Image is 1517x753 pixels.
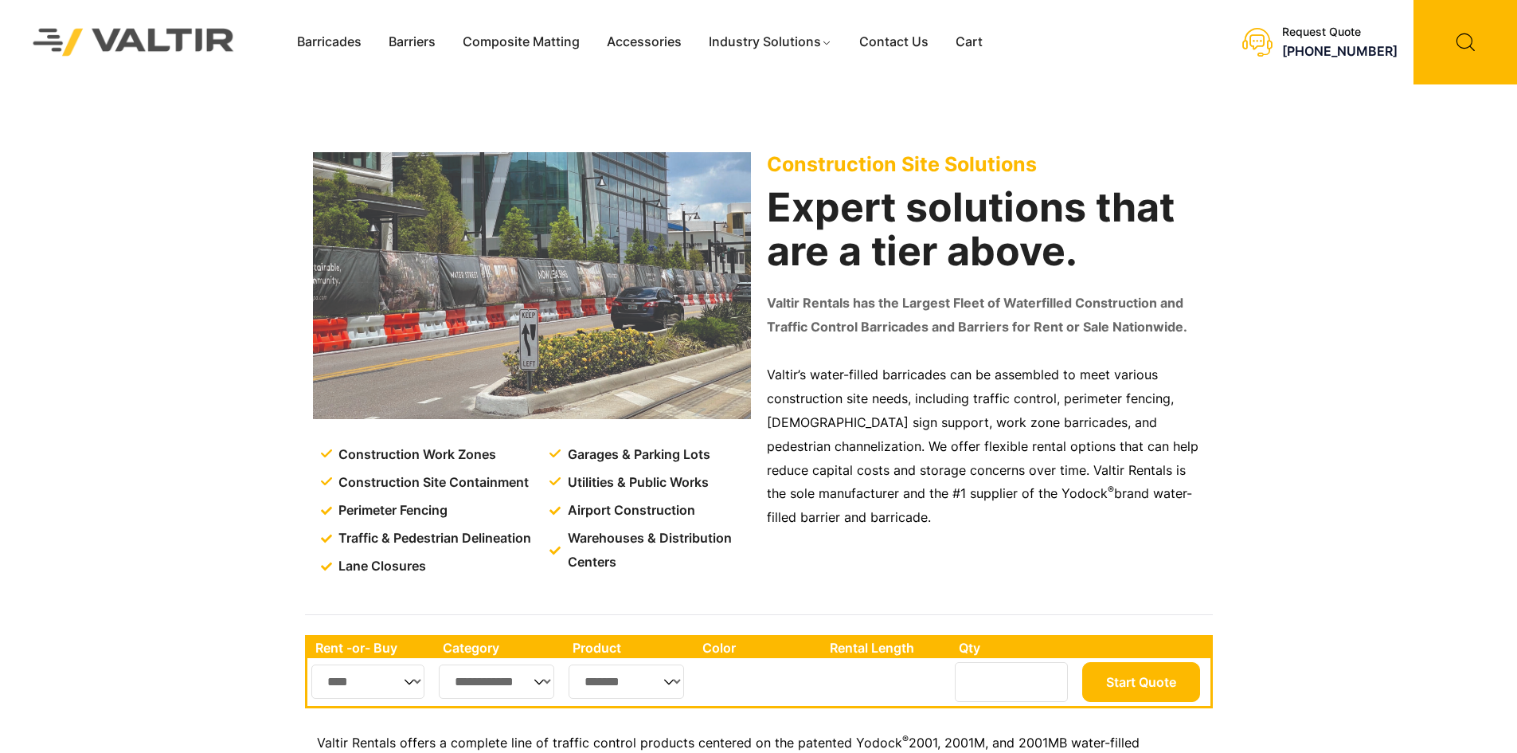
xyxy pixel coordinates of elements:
span: Warehouses & Distribution Centers [564,527,754,575]
button: Start Quote [1082,662,1200,702]
p: Valtir Rentals has the Largest Fleet of Waterfilled Construction and Traffic Control Barricades a... [767,292,1205,339]
a: Composite Matting [449,30,593,54]
span: Utilities & Public Works [564,471,709,495]
span: Lane Closures [334,555,426,578]
span: Garages & Parking Lots [564,443,710,467]
sup: ® [1108,484,1114,496]
p: Construction Site Solutions [767,152,1205,176]
span: Construction Site Containment [334,471,529,495]
th: Category [435,637,565,658]
a: Barriers [375,30,449,54]
th: Product [565,637,694,658]
h2: Expert solutions that are a tier above. [767,186,1205,273]
sup: ® [902,733,909,745]
span: Perimeter Fencing [334,499,448,523]
span: Traffic & Pedestrian Delineation [334,527,531,551]
span: Airport Construction [564,499,695,523]
th: Rental Length [822,637,951,658]
th: Rent -or- Buy [307,637,435,658]
a: [PHONE_NUMBER] [1282,43,1398,59]
a: Industry Solutions [695,30,846,54]
a: Contact Us [846,30,942,54]
th: Qty [951,637,1077,658]
img: Valtir Rentals [12,7,256,76]
p: Valtir’s water-filled barricades can be assembled to meet various construction site needs, includ... [767,363,1205,530]
a: Accessories [593,30,695,54]
div: Request Quote [1282,25,1398,39]
a: Barricades [283,30,375,54]
span: Valtir Rentals offers a complete line of traffic control products centered on the patented Yodock [317,735,902,751]
span: Construction Work Zones [334,443,496,467]
a: Cart [942,30,996,54]
th: Color [694,637,823,658]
